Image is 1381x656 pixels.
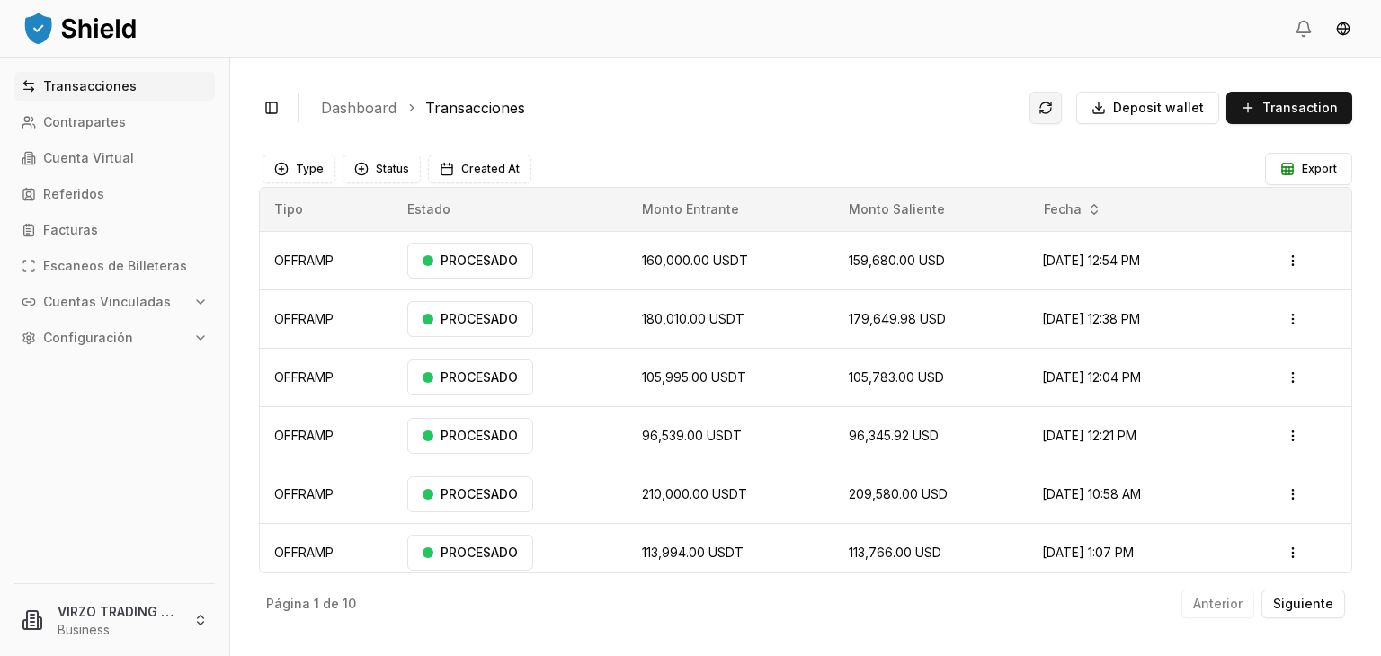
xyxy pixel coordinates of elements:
[393,188,627,231] th: Estado
[849,311,946,326] span: 179,649.98 USD
[260,188,393,231] th: Tipo
[321,97,396,119] a: Dashboard
[7,591,222,649] button: VIRZO TRADING LLCBusiness
[849,428,939,443] span: 96,345.92 USD
[343,155,421,183] button: Status
[14,252,215,280] a: Escaneos de Billeteras
[1113,99,1204,117] span: Deposit wallet
[407,243,533,279] div: PROCESADO
[1042,428,1136,443] span: [DATE] 12:21 PM
[323,598,339,610] p: de
[58,602,179,621] p: VIRZO TRADING LLC
[43,188,104,200] p: Referidos
[1076,92,1219,124] button: Deposit wallet
[14,324,215,352] button: Configuración
[43,260,187,272] p: Escaneos de Billeteras
[58,621,179,639] p: Business
[321,97,1015,119] nav: breadcrumb
[642,311,744,326] span: 180,010.00 USDT
[642,486,747,501] span: 210,000.00 USDT
[407,418,533,454] div: PROCESADO
[1042,253,1140,268] span: [DATE] 12:54 PM
[849,486,948,501] span: 209,580.00 USD
[642,545,744,560] span: 113,994.00 USDT
[43,152,134,164] p: Cuenta Virtual
[260,289,393,348] td: OFFRAMP
[260,465,393,523] td: OFFRAMP
[43,80,137,93] p: Transacciones
[425,97,525,119] a: Transacciones
[1265,153,1352,185] button: Export
[14,108,215,137] a: Contrapartes
[407,359,533,395] div: PROCESADO
[43,116,126,129] p: Contrapartes
[849,545,941,560] span: 113,766.00 USD
[407,301,533,337] div: PROCESADO
[263,155,335,183] button: Type
[1261,590,1345,618] button: Siguiente
[14,180,215,208] a: Referidos
[1262,99,1338,117] span: Transaction
[260,231,393,289] td: OFFRAMP
[43,224,98,236] p: Facturas
[43,296,171,308] p: Cuentas Vinculadas
[14,216,215,244] a: Facturas
[14,144,215,173] a: Cuenta Virtual
[22,10,138,46] img: ShieldPay Logo
[642,253,748,268] span: 160,000.00 USDT
[642,369,746,385] span: 105,995.00 USDT
[428,155,531,183] button: Created At
[1037,195,1109,224] button: Fecha
[642,428,742,443] span: 96,539.00 USDT
[407,535,533,571] div: PROCESADO
[260,523,393,581] td: OFFRAMP
[407,476,533,512] div: PROCESADO
[1042,311,1140,326] span: [DATE] 12:38 PM
[1042,369,1141,385] span: [DATE] 12:04 PM
[14,72,215,101] a: Transacciones
[849,253,945,268] span: 159,680.00 USD
[461,162,520,176] span: Created At
[260,348,393,406] td: OFFRAMP
[1042,545,1134,560] span: [DATE] 1:07 PM
[834,188,1028,231] th: Monto Saliente
[260,406,393,465] td: OFFRAMP
[1273,598,1333,610] p: Siguiente
[1226,92,1352,124] button: Transaction
[343,598,356,610] p: 10
[43,332,133,344] p: Configuración
[628,188,834,231] th: Monto Entrante
[14,288,215,316] button: Cuentas Vinculadas
[314,598,319,610] p: 1
[849,369,944,385] span: 105,783.00 USD
[1042,486,1141,501] span: [DATE] 10:58 AM
[266,598,310,610] p: Página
